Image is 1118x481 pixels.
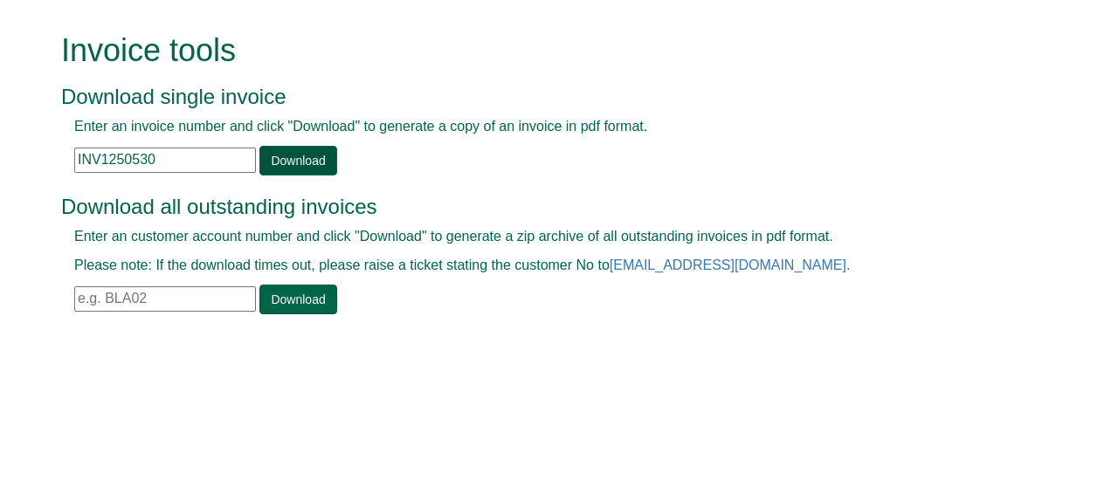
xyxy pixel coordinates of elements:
h3: Download single invoice [61,86,1018,108]
a: Download [259,146,336,175]
h3: Download all outstanding invoices [61,196,1018,218]
input: e.g. BLA02 [74,286,256,312]
a: Download [259,285,336,314]
input: e.g. INV1234 [74,148,256,173]
p: Enter an customer account number and click "Download" to generate a zip archive of all outstandin... [74,227,1004,247]
p: Please note: If the download times out, please raise a ticket stating the customer No to . [74,256,1004,276]
a: [EMAIL_ADDRESS][DOMAIN_NAME] [610,258,846,272]
h1: Invoice tools [61,33,1018,68]
p: Enter an invoice number and click "Download" to generate a copy of an invoice in pdf format. [74,117,1004,137]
